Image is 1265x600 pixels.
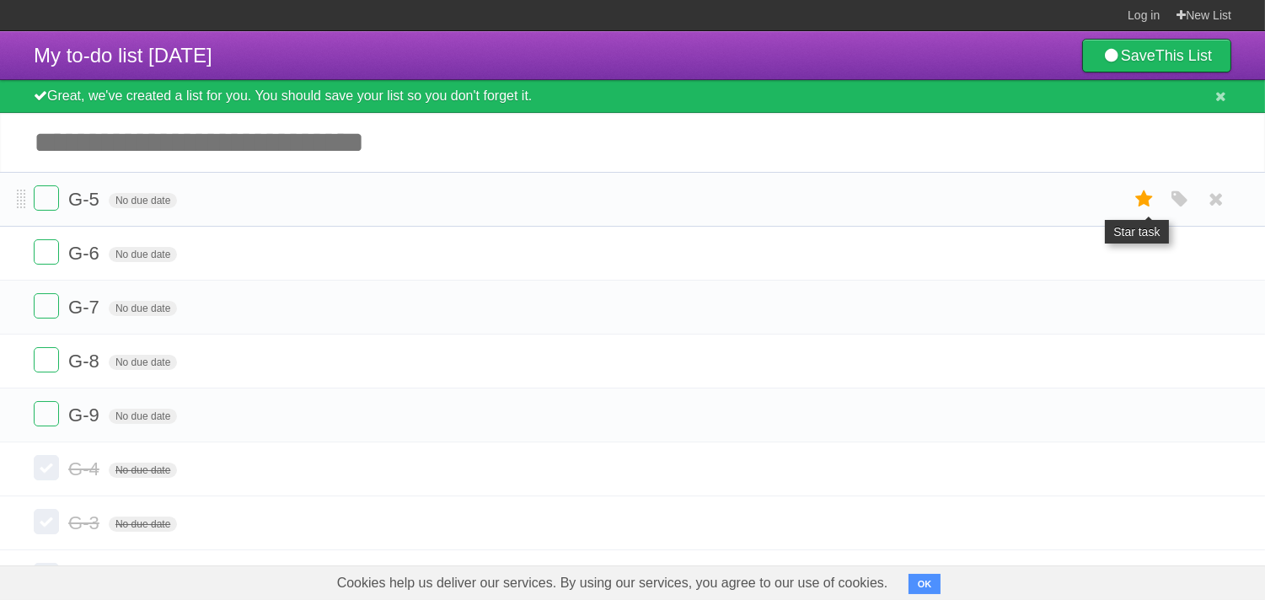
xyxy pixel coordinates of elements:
span: G-8 [68,351,104,372]
label: Done [34,293,59,319]
span: G-5 [68,189,104,210]
label: Done [34,509,59,534]
span: G-9 [68,404,104,426]
label: Done [34,239,59,265]
label: Done [34,563,59,588]
a: SaveThis List [1082,39,1231,72]
span: Cookies help us deliver our services. By using our services, you agree to our use of cookies. [320,566,905,600]
label: Done [34,401,59,426]
label: Done [34,347,59,372]
span: No due date [109,301,177,316]
span: G-4 [68,458,104,479]
span: My to-do list [DATE] [34,44,212,67]
span: No due date [109,517,177,532]
b: This List [1155,47,1212,64]
button: OK [909,574,941,594]
span: No due date [109,193,177,208]
label: Done [34,455,59,480]
label: Done [34,185,59,211]
span: No due date [109,247,177,262]
span: G-7 [68,297,104,318]
label: Star task [1128,185,1160,213]
span: No due date [109,355,177,370]
span: No due date [109,409,177,424]
span: G-3 [68,512,104,533]
span: No due date [109,463,177,478]
span: G-6 [68,243,104,264]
